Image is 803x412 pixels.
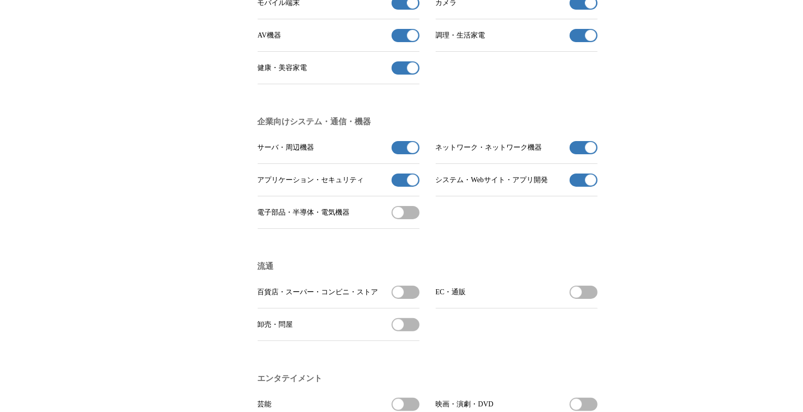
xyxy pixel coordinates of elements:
[436,143,542,152] span: ネットワーク・ネットワーク機器
[258,400,272,409] span: 芸能
[436,288,466,297] span: EC・通販
[436,176,548,185] span: システム・Webサイト・アプリ開発
[258,143,315,152] span: サーバ・周辺機器
[258,261,598,272] h3: 流通
[258,63,307,73] span: 健康・美容家電
[258,31,281,40] span: AV機器
[258,320,293,329] span: 卸売・問屋
[436,31,485,40] span: 調理・生活家電
[258,117,598,127] h3: 企業向けシステム・通信・機器
[436,400,494,409] span: 映画・演劇・DVD
[258,208,350,217] span: 電子部品・半導体・電気機器
[258,373,598,384] h3: エンタテイメント
[258,288,378,297] span: 百貨店・スーパー・コンビニ・ストア
[258,176,364,185] span: アプリケーション・セキュリティ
